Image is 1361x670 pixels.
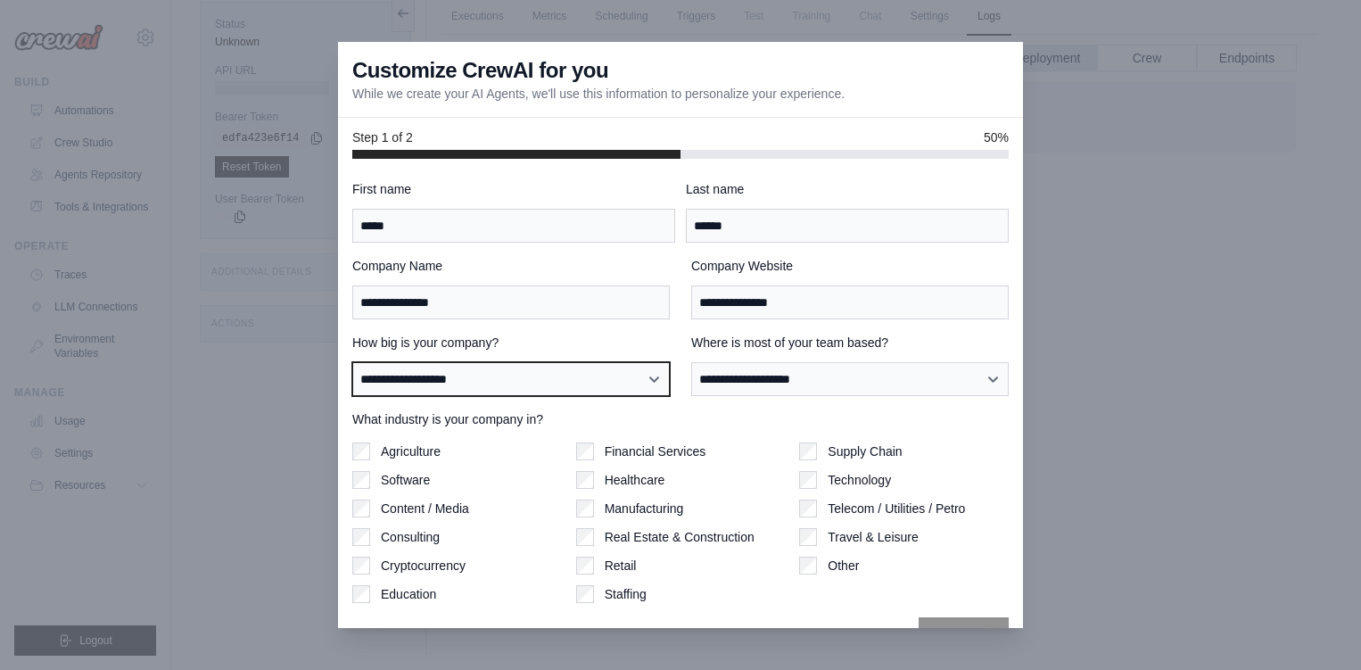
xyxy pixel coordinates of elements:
button: Next [919,617,1009,657]
label: Company Name [352,257,670,275]
label: Software [381,471,430,489]
label: Where is most of your team based? [691,334,1009,352]
label: Travel & Leisure [828,528,918,546]
h3: Customize CrewAI for you [352,56,608,85]
label: Other [828,557,859,575]
label: Staffing [605,585,647,603]
span: Step 1 of 2 [352,128,413,146]
label: First name [352,180,675,198]
label: Manufacturing [605,500,684,517]
label: Agriculture [381,443,441,460]
label: Cryptocurrency [381,557,466,575]
label: Telecom / Utilities / Petro [828,500,965,517]
label: Company Website [691,257,1009,275]
label: Supply Chain [828,443,902,460]
span: 50% [984,128,1009,146]
label: Healthcare [605,471,665,489]
label: Content / Media [381,500,469,517]
label: Education [381,585,436,603]
label: Technology [828,471,891,489]
label: Retail [605,557,637,575]
iframe: Chat Widget [1272,584,1361,670]
label: What industry is your company in? [352,410,1009,428]
label: Consulting [381,528,440,546]
label: How big is your company? [352,334,670,352]
label: Financial Services [605,443,706,460]
label: Real Estate & Construction [605,528,755,546]
p: While we create your AI Agents, we'll use this information to personalize your experience. [352,85,845,103]
label: Last name [686,180,1009,198]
